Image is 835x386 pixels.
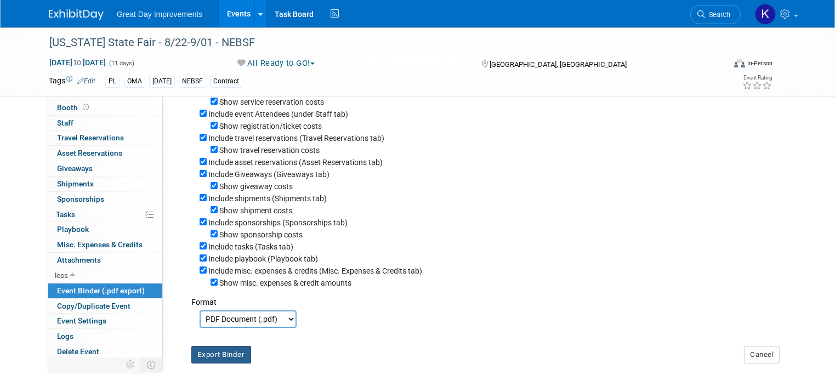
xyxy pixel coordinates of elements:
[48,130,162,145] a: Travel Reservations
[140,357,163,372] td: Toggle Event Tabs
[219,206,292,215] label: Show shipment costs
[219,182,293,191] label: Show giveaway costs
[77,77,95,85] a: Edit
[48,344,162,359] a: Delete Event
[219,279,351,287] label: Show misc. expenses & credit amounts
[179,76,206,87] div: NEBSF
[57,103,91,112] span: Booth
[219,122,322,130] label: Show registration/ticket costs
[734,59,745,67] img: Format-Inperson.png
[48,161,162,176] a: Giveaways
[121,357,140,372] td: Personalize Event Tab Strip
[105,76,120,87] div: PL
[57,347,99,356] span: Delete Event
[57,195,104,203] span: Sponsorships
[48,299,162,314] a: Copy/Duplicate Event
[48,268,162,283] a: less
[191,346,251,364] button: Export Binder
[49,9,104,20] img: ExhibitDay
[57,149,122,157] span: Asset Reservations
[490,60,627,69] span: [GEOGRAPHIC_DATA], [GEOGRAPHIC_DATA]
[124,76,145,87] div: OMA
[742,75,772,81] div: Event Rating
[208,242,293,251] label: Include tasks (Tasks tab)
[208,254,318,263] label: Include playbook (Playbook tab)
[48,283,162,298] a: Event Binder (.pdf export)
[57,316,106,325] span: Event Settings
[81,103,91,111] span: Booth not reserved yet
[57,179,94,188] span: Shipments
[57,256,101,264] span: Attachments
[48,100,162,115] a: Booth
[48,116,162,130] a: Staff
[48,146,162,161] a: Asset Reservations
[48,314,162,328] a: Event Settings
[72,58,83,67] span: to
[57,164,93,173] span: Giveaways
[57,118,73,127] span: Staff
[744,346,780,364] button: Cancel
[208,110,348,118] label: Include event Attendees (under Staff tab)
[117,10,202,19] span: Great Day Improvements
[210,76,242,87] div: Contract
[208,218,348,227] label: Include sponsorships (Sponsorships tab)
[55,271,68,280] span: less
[48,192,162,207] a: Sponsorships
[57,133,124,142] span: Travel Reservations
[48,177,162,191] a: Shipments
[208,158,383,167] label: Include asset reservations (Asset Reservations tab)
[690,5,741,24] a: Search
[208,266,422,275] label: Include misc. expenses & credits (Misc. Expenses & Credits tab)
[48,237,162,252] a: Misc. Expenses & Credits
[666,57,772,73] div: Event Format
[57,332,73,340] span: Logs
[755,4,776,25] img: Kurenia Barnes
[208,194,327,203] label: Include shipments (Shipments tab)
[191,288,778,308] div: Format
[219,230,303,239] label: Show sponsorship costs
[48,253,162,268] a: Attachments
[49,58,106,67] span: [DATE] [DATE]
[46,33,711,53] div: [US_STATE] State Fair - 8/22-9/01 - NEBSF
[56,210,75,219] span: Tasks
[57,240,143,249] span: Misc. Expenses & Credits
[219,98,324,106] label: Show service reservation costs
[48,207,162,222] a: Tasks
[219,146,320,155] label: Show travel reservation costs
[48,222,162,237] a: Playbook
[705,10,730,19] span: Search
[48,329,162,344] a: Logs
[57,225,89,234] span: Playbook
[747,59,772,67] div: In-Person
[57,302,130,310] span: Copy/Duplicate Event
[234,58,320,69] button: All Ready to GO!
[57,286,145,295] span: Event Binder (.pdf export)
[149,76,175,87] div: [DATE]
[208,170,330,179] label: Include Giveaways (Giveaways tab)
[108,60,134,67] span: (11 days)
[208,134,384,143] label: Include travel reservations (Travel Reservations tab)
[49,75,95,88] td: Tags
